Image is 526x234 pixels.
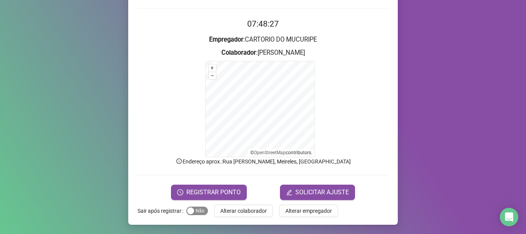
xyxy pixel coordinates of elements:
label: Sair após registrar [137,205,186,217]
h3: : [PERSON_NAME] [137,48,389,58]
button: – [209,72,216,79]
p: Endereço aprox. : Rua [PERSON_NAME], Meireles, [GEOGRAPHIC_DATA] [137,157,389,166]
h3: : CARTORIO DO MUCURIPE [137,35,389,45]
button: + [209,64,216,72]
strong: Empregador [209,36,243,43]
strong: Colaborador [221,49,256,56]
time: 07:48:27 [247,19,279,29]
span: edit [286,189,292,195]
span: SOLICITAR AJUSTE [295,188,349,197]
span: Alterar colaborador [220,207,267,215]
button: REGISTRAR PONTO [171,185,247,200]
span: REGISTRAR PONTO [186,188,241,197]
button: Alterar empregador [279,205,338,217]
span: Alterar empregador [285,207,332,215]
button: Alterar colaborador [214,205,273,217]
span: info-circle [176,158,183,165]
div: Open Intercom Messenger [500,208,518,226]
li: © contributors. [250,150,312,155]
a: OpenStreetMap [254,150,286,155]
span: clock-circle [177,189,183,195]
button: editSOLICITAR AJUSTE [280,185,355,200]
